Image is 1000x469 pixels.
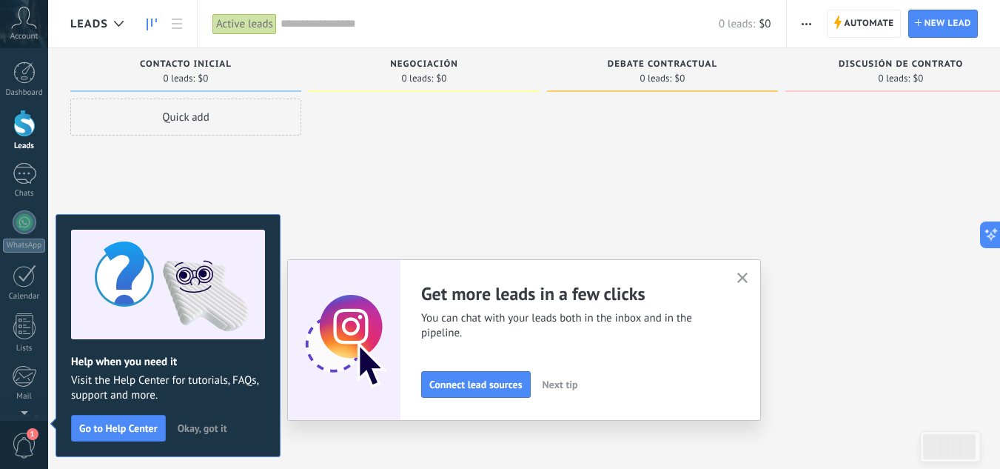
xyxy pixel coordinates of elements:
span: Leads [70,17,108,31]
div: Calendar [3,292,46,302]
span: Next tip [543,379,578,390]
h2: Get more leads in a few clicks [421,282,719,305]
div: Lists [3,344,46,353]
div: Quick add [70,99,301,136]
a: Leads [139,10,164,39]
span: $0 [198,74,208,83]
div: Dashboard [3,88,46,98]
div: Debate contractual [554,59,771,72]
span: $0 [674,74,685,83]
span: Visit the Help Center for tutorials, FAQs, support and more. [71,373,265,403]
a: List [164,10,189,39]
button: Next tip [536,373,585,396]
button: More [796,10,817,38]
span: Okay, got it [178,423,227,433]
span: 0 leads: [640,74,672,83]
span: You can chat with your leads both in the inbox and in the pipeline. [421,311,719,341]
div: Mail [3,392,46,402]
span: 0 leads: [719,17,755,31]
span: $0 [913,74,923,83]
h2: Help when you need it [71,355,265,369]
button: Okay, got it [171,417,234,439]
span: Connect lead sources [429,379,523,390]
div: Active leads [212,13,277,35]
div: WhatsApp [3,239,45,253]
div: Leads [3,142,46,151]
span: Automate [845,10,894,37]
span: Negociación [390,59,458,70]
span: Account [10,32,38,41]
span: $0 [759,17,771,31]
span: Discusión de contrato [839,59,963,70]
span: Contacto inicial [140,59,232,70]
button: Go to Help Center [71,415,166,442]
div: Contacto inicial [78,59,294,72]
a: New lead [908,10,978,38]
span: New lead [925,10,971,37]
span: 0 leads: [164,74,195,83]
span: 0 leads: [879,74,910,83]
a: Automate [827,10,901,38]
span: 1 [27,428,38,440]
span: Debate contractual [608,59,717,70]
button: Connect lead sources [421,371,531,398]
div: Negociación [316,59,532,72]
span: Go to Help Center [79,423,158,433]
span: $0 [436,74,446,83]
span: 0 leads: [402,74,434,83]
div: Chats [3,189,46,199]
